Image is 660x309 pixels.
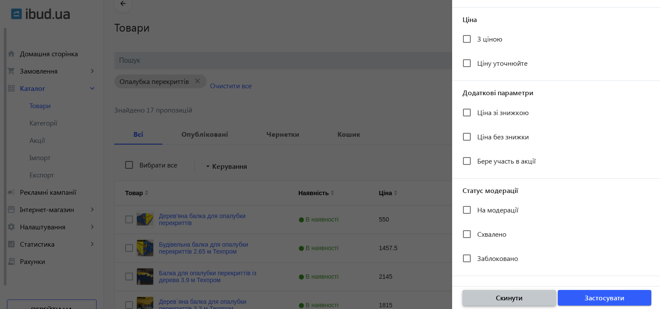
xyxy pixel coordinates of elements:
span: Ціна без знижки [477,132,529,141]
span: Заблоковано [477,254,518,263]
button: Застосувати [558,290,651,306]
span: Додаткові параметри [452,88,660,97]
span: Схвалено [477,229,506,238]
span: Бере участь в акції [477,156,536,165]
span: Скинути [496,293,523,303]
span: На модерації [477,205,518,214]
span: Ціну уточнюйте [477,58,527,68]
span: Статус модерації [452,186,660,195]
span: Ціна [452,15,660,24]
span: Застосувати [585,293,624,303]
span: З ціною [477,34,502,43]
button: Скинути [463,290,556,306]
span: Ціна зі знижкою [477,108,529,117]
